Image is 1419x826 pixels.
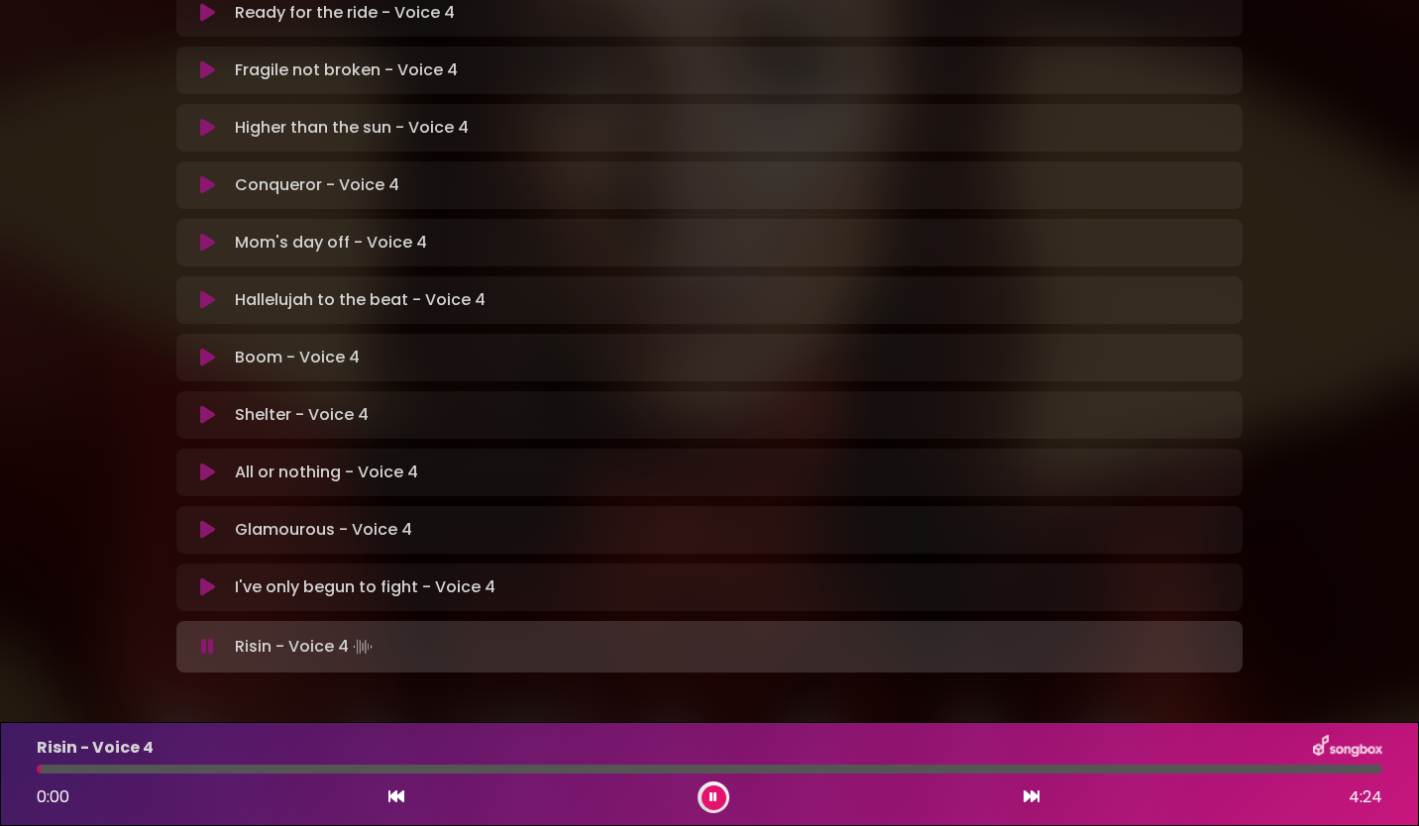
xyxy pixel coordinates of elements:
p: Risin - Voice 4 [37,736,154,760]
p: Mom's day off - Voice 4 [235,231,427,255]
p: Hallelujah to the beat - Voice 4 [235,288,486,312]
p: Ready for the ride - Voice 4 [235,1,455,25]
p: Conqueror - Voice 4 [235,173,399,197]
img: songbox-logo-white.png [1313,735,1382,761]
p: Fragile not broken - Voice 4 [235,58,458,82]
img: waveform4.gif [349,633,377,661]
p: All or nothing - Voice 4 [235,461,418,484]
p: Boom - Voice 4 [235,346,360,369]
p: I've only begun to fight - Voice 4 [235,575,495,599]
p: Shelter - Voice 4 [235,403,369,427]
p: Risin - Voice 4 [235,633,377,661]
p: Glamourous - Voice 4 [235,518,412,542]
p: Higher than the sun - Voice 4 [235,116,469,140]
